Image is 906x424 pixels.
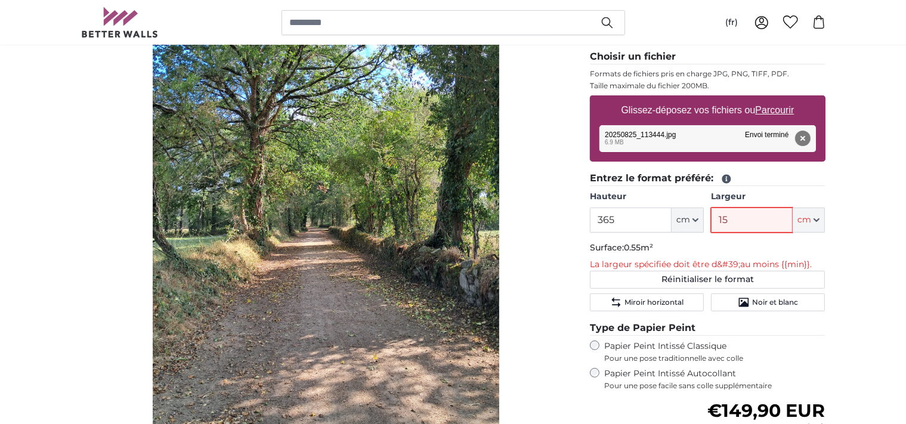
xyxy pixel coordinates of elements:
[604,354,825,363] span: Pour une pose traditionnelle avec colle
[624,242,653,253] span: 0.55m²
[590,81,825,91] p: Taille maximale du fichier 200MB.
[590,259,825,271] p: La largeur spécifiée doit être d&#39;au moins {{min}}.
[797,214,811,226] span: cm
[590,271,825,289] button: Réinitialiser le format
[604,381,825,391] span: Pour une pose facile sans colle supplémentaire
[590,191,704,203] label: Hauteur
[590,69,825,79] p: Formats de fichiers pris en charge JPG, PNG, TIFF, PDF.
[624,298,684,307] span: Miroir horizontal
[590,49,825,64] legend: Choisir un fichier
[676,214,690,226] span: cm
[590,293,704,311] button: Miroir horizontal
[672,208,704,233] button: cm
[604,341,825,363] label: Papier Peint Intissé Classique
[707,400,825,422] span: €149,90 EUR
[716,12,747,33] button: (fr)
[711,293,825,311] button: Noir et blanc
[81,7,159,38] img: Betterwalls
[590,171,825,186] legend: Entrez le format préféré:
[752,298,798,307] span: Noir et blanc
[590,321,825,336] legend: Type de Papier Peint
[755,105,794,115] u: Parcourir
[711,191,825,203] label: Largeur
[590,242,825,254] p: Surface:
[793,208,825,233] button: cm
[616,98,799,122] label: Glissez-déposez vos fichiers ou
[604,368,825,391] label: Papier Peint Intissé Autocollant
